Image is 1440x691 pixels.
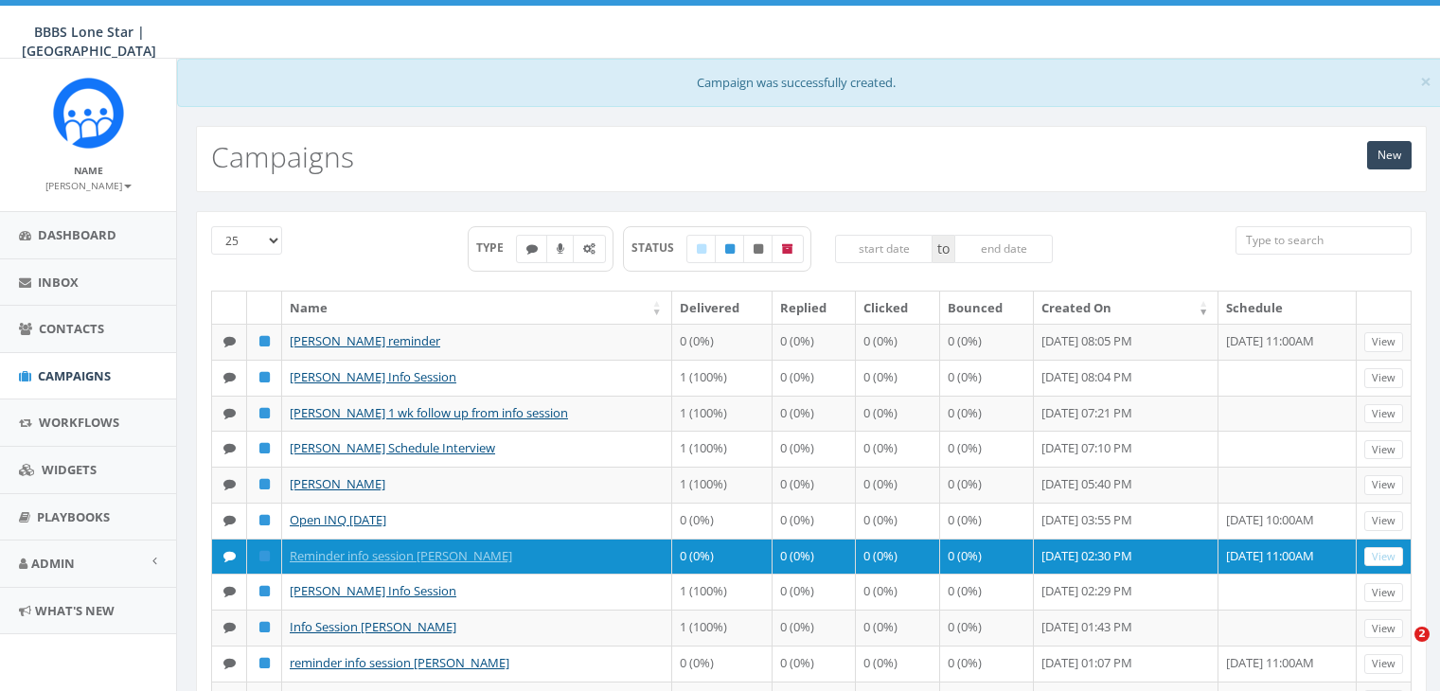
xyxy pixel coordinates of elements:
label: Archived [772,235,804,263]
td: 0 (0%) [940,610,1034,646]
td: 0 (0%) [856,431,940,467]
a: View [1364,332,1403,352]
i: Published [259,371,270,383]
span: Widgets [42,461,97,478]
td: [DATE] 07:21 PM [1034,396,1218,432]
th: Created On: activate to sort column ascending [1034,292,1218,325]
td: [DATE] 05:40 PM [1034,467,1218,503]
i: Published [259,407,270,419]
td: 1 (100%) [672,574,773,610]
span: Dashboard [38,226,116,243]
td: 0 (0%) [672,539,773,575]
i: Text SMS [223,335,236,347]
a: [PERSON_NAME] reminder [290,332,440,349]
th: Delivered [672,292,773,325]
td: 0 (0%) [672,324,773,360]
td: 1 (100%) [672,431,773,467]
label: Draft [686,235,717,263]
th: Replied [773,292,857,325]
span: BBBS Lone Star | [GEOGRAPHIC_DATA] [22,23,156,60]
input: end date [954,235,1053,263]
i: Published [259,657,270,669]
td: 0 (0%) [940,539,1034,575]
td: [DATE] 01:43 PM [1034,610,1218,646]
a: [PERSON_NAME] [45,176,132,193]
td: 1 (100%) [672,360,773,396]
td: [DATE] 11:00AM [1218,646,1357,682]
td: 0 (0%) [773,539,857,575]
span: Playbooks [37,508,110,525]
span: 2 [1414,627,1430,642]
td: 0 (0%) [856,646,940,682]
label: Text SMS [516,235,548,263]
span: TYPE [476,239,517,256]
i: Text SMS [223,371,236,383]
a: [PERSON_NAME] Info Session [290,582,456,599]
a: View [1364,440,1403,460]
i: Published [259,442,270,454]
th: Schedule [1218,292,1357,325]
i: Draft [697,243,706,255]
td: 1 (100%) [672,610,773,646]
th: Name: activate to sort column ascending [282,292,672,325]
a: [PERSON_NAME] Info Session [290,368,456,385]
td: 0 (0%) [940,574,1034,610]
td: [DATE] 08:05 PM [1034,324,1218,360]
td: 0 (0%) [856,610,940,646]
i: Text SMS [223,550,236,562]
td: 0 (0%) [856,360,940,396]
img: Rally_Corp_Icon.png [53,78,124,149]
td: [DATE] 02:29 PM [1034,574,1218,610]
td: 0 (0%) [773,503,857,539]
i: Text SMS [223,407,236,419]
a: View [1364,511,1403,531]
td: 0 (0%) [856,539,940,575]
th: Clicked [856,292,940,325]
i: Text SMS [223,585,236,597]
td: 0 (0%) [940,360,1034,396]
a: reminder info session [PERSON_NAME] [290,654,509,671]
td: [DATE] 11:00AM [1218,539,1357,575]
th: Bounced [940,292,1034,325]
i: Ringless Voice Mail [557,243,564,255]
i: Text SMS [223,514,236,526]
a: View [1364,619,1403,639]
td: 1 (100%) [672,396,773,432]
td: 0 (0%) [773,396,857,432]
i: Text SMS [223,442,236,454]
i: Published [259,585,270,597]
i: Text SMS [223,657,236,669]
i: Published [259,478,270,490]
i: Published [259,621,270,633]
a: View [1364,547,1403,567]
h2: Campaigns [211,141,354,172]
td: 0 (0%) [940,431,1034,467]
td: 0 (0%) [940,324,1034,360]
td: 0 (0%) [672,503,773,539]
td: 0 (0%) [856,324,940,360]
span: What's New [35,602,115,619]
a: View [1364,654,1403,674]
a: View [1364,404,1403,424]
i: Automated Message [583,243,596,255]
td: 0 (0%) [773,610,857,646]
a: View [1364,368,1403,388]
label: Published [715,235,745,263]
td: 0 (0%) [773,324,857,360]
td: [DATE] 02:30 PM [1034,539,1218,575]
td: 0 (0%) [672,646,773,682]
a: View [1364,475,1403,495]
small: Name [74,164,103,177]
td: [DATE] 01:07 PM [1034,646,1218,682]
td: 0 (0%) [856,574,940,610]
td: [DATE] 11:00AM [1218,324,1357,360]
i: Text SMS [526,243,538,255]
span: STATUS [631,239,687,256]
input: start date [835,235,933,263]
i: Published [259,514,270,526]
i: Published [259,335,270,347]
i: Published [725,243,735,255]
span: × [1420,68,1431,95]
td: 1 (100%) [672,467,773,503]
a: [PERSON_NAME] [290,475,385,492]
